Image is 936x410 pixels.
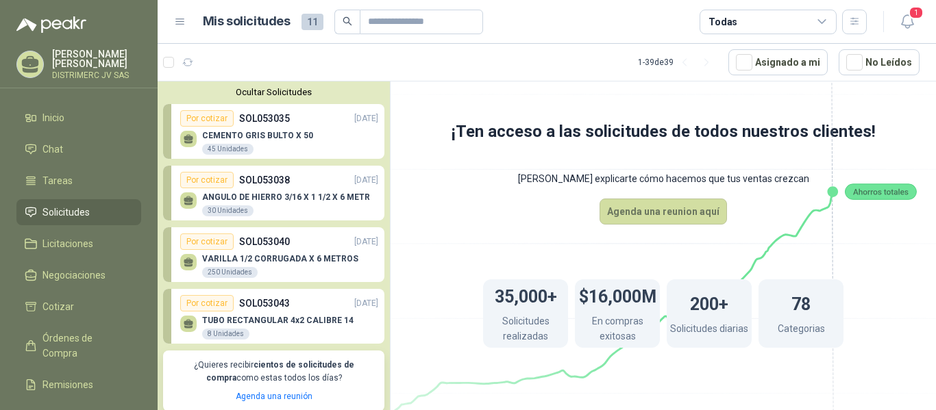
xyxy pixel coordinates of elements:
div: Por cotizar [180,172,234,188]
h1: 78 [791,287,811,318]
a: Cotizar [16,294,141,320]
p: SOL053043 [239,296,290,311]
span: 1 [909,6,924,19]
div: 1 - 39 de 39 [638,51,717,73]
span: Inicio [42,110,64,125]
a: Órdenes de Compra [16,325,141,366]
a: Por cotizarSOL053038[DATE] ANGULO DE HIERRO 3/16 X 1 1/2 X 6 METR30 Unidades [163,166,384,220]
p: [DATE] [354,297,378,310]
a: Negociaciones [16,262,141,288]
button: Asignado a mi [728,49,828,75]
div: Por cotizar [180,295,234,311]
p: Categorias [778,321,825,339]
a: Agenda una reunión [236,392,312,401]
h1: 200+ [690,287,728,318]
div: 45 Unidades [202,144,254,155]
h1: Mis solicitudes [203,12,291,31]
div: Por cotizar [180,110,234,127]
a: Inicio [16,105,141,131]
a: Solicitudes [16,199,141,225]
p: SOL053035 [239,111,290,126]
a: Por cotizarSOL053040[DATE] VARILLA 1/2 CORRUGADA X 6 METROS250 Unidades [163,227,384,282]
p: DISTRIMERC JV SAS [52,71,141,79]
span: Solicitudes [42,205,90,220]
button: No Leídos [839,49,920,75]
p: Solicitudes realizadas [483,313,568,347]
span: Tareas [42,173,73,188]
a: Remisiones [16,372,141,398]
span: 11 [301,14,323,30]
div: 30 Unidades [202,205,254,216]
span: Licitaciones [42,236,93,251]
button: Agenda una reunion aquí [600,198,727,225]
p: ¿Quieres recibir como estas todos los días? [171,359,376,385]
span: Órdenes de Compra [42,331,128,361]
div: 8 Unidades [202,329,249,339]
a: Chat [16,136,141,162]
div: Por cotizar [180,233,234,250]
p: ANGULO DE HIERRO 3/16 X 1 1/2 X 6 METR [202,192,370,202]
p: [DATE] [354,174,378,187]
button: 1 [895,10,920,34]
span: Cotizar [42,299,74,314]
a: Tareas [16,168,141,194]
p: CEMENTO GRIS BULTO X 50 [202,131,313,140]
p: Solicitudes diarias [670,321,748,339]
span: search [343,16,352,26]
div: Todas [709,14,737,29]
span: Chat [42,142,63,157]
h1: $16,000M [579,280,656,310]
span: Negociaciones [42,268,106,283]
img: Logo peakr [16,16,86,33]
a: Licitaciones [16,231,141,257]
button: Ocultar Solicitudes [163,87,384,97]
p: [DATE] [354,112,378,125]
span: Remisiones [42,377,93,392]
p: SOL053040 [239,234,290,249]
p: SOL053038 [239,172,290,188]
b: cientos de solicitudes de compra [206,360,354,383]
p: [DATE] [354,235,378,248]
p: En compras exitosas [575,313,660,347]
div: 250 Unidades [202,267,258,278]
h1: 35,000+ [495,280,557,310]
a: Por cotizarSOL053035[DATE] CEMENTO GRIS BULTO X 5045 Unidades [163,104,384,159]
p: [PERSON_NAME] [PERSON_NAME] [52,49,141,68]
p: TUBO RECTANGULAR 4x2 CALIBRE 14 [202,316,354,325]
a: Por cotizarSOL053043[DATE] TUBO RECTANGULAR 4x2 CALIBRE 148 Unidades [163,289,384,344]
p: VARILLA 1/2 CORRUGADA X 6 METROS [202,254,358,264]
